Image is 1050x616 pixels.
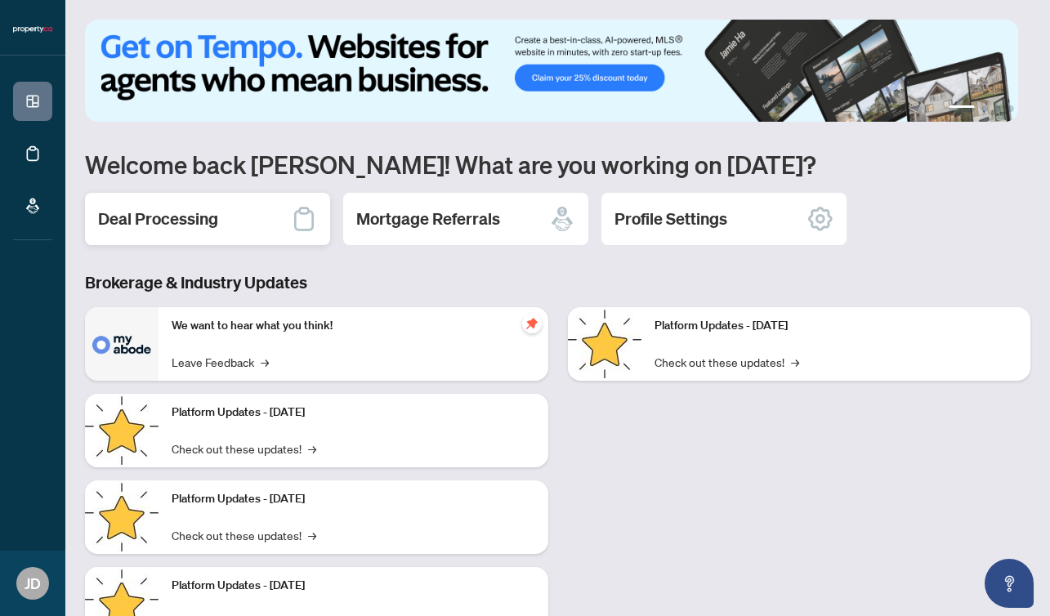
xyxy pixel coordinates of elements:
[85,307,159,381] img: We want to hear what you think!
[308,440,316,458] span: →
[172,353,269,371] a: Leave Feedback→
[655,317,1018,335] p: Platform Updates - [DATE]
[261,353,269,371] span: →
[85,394,159,467] img: Platform Updates - September 16, 2025
[522,314,542,333] span: pushpin
[172,490,535,508] p: Platform Updates - [DATE]
[614,208,727,230] h2: Profile Settings
[568,307,641,381] img: Platform Updates - June 23, 2025
[172,526,316,544] a: Check out these updates!→
[98,208,218,230] h2: Deal Processing
[1008,105,1014,112] button: 4
[308,526,316,544] span: →
[85,271,1030,294] h3: Brokerage & Industry Updates
[356,208,500,230] h2: Mortgage Referrals
[85,480,159,554] img: Platform Updates - July 21, 2025
[981,105,988,112] button: 2
[172,577,535,595] p: Platform Updates - [DATE]
[949,105,975,112] button: 1
[172,440,316,458] a: Check out these updates!→
[25,572,41,595] span: JD
[85,149,1030,180] h1: Welcome back [PERSON_NAME]! What are you working on [DATE]?
[172,404,535,422] p: Platform Updates - [DATE]
[172,317,535,335] p: We want to hear what you think!
[791,353,799,371] span: →
[994,105,1001,112] button: 3
[655,353,799,371] a: Check out these updates!→
[85,20,1018,122] img: Slide 0
[985,559,1034,608] button: Open asap
[13,25,52,34] img: logo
